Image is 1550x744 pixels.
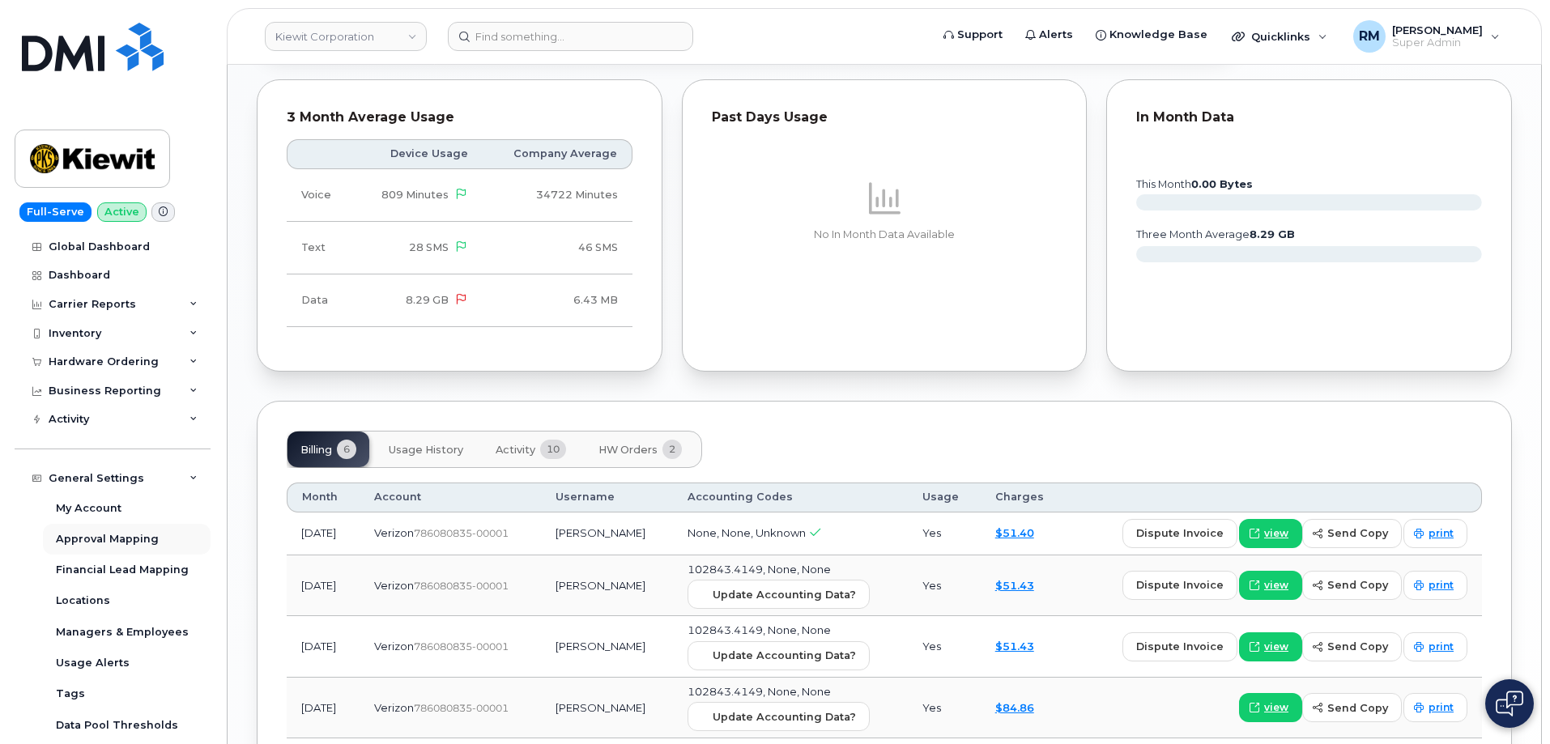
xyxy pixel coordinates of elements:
[1327,577,1388,593] span: send copy
[1239,632,1302,661] a: view
[541,512,673,555] td: [PERSON_NAME]
[1429,578,1454,593] span: print
[673,483,908,512] th: Accounting Codes
[1264,578,1288,593] span: view
[265,22,427,51] a: Kiewit Corporation
[483,139,632,168] th: Company Average
[287,512,360,555] td: [DATE]
[713,709,856,725] span: Update Accounting Data?
[1403,571,1467,600] a: print
[995,579,1034,592] a: $51.43
[1327,639,1388,654] span: send copy
[662,440,682,459] span: 2
[389,444,463,457] span: Usage History
[1109,27,1207,43] span: Knowledge Base
[483,169,632,222] td: 34722 Minutes
[1220,20,1339,53] div: Quicklinks
[381,189,449,201] span: 809 Minutes
[1429,700,1454,715] span: print
[688,580,870,609] button: Update Accounting Data?
[1429,526,1454,541] span: print
[287,109,632,125] div: 3 Month Average Usage
[688,685,831,698] span: 102843.4149, None, None
[908,483,981,512] th: Usage
[688,623,831,636] span: 102843.4149, None, None
[353,139,483,168] th: Device Usage
[1084,19,1219,51] a: Knowledge Base
[688,526,806,539] span: None, None, Unknown
[1264,526,1288,541] span: view
[712,109,1058,125] div: Past Days Usage
[287,483,360,512] th: Month
[287,678,360,739] td: [DATE]
[360,483,541,512] th: Account
[1392,23,1483,36] span: [PERSON_NAME]
[406,294,449,306] span: 8.29 GB
[1136,639,1224,654] span: dispute invoice
[713,587,856,602] span: Update Accounting Data?
[1135,178,1253,190] text: this month
[541,616,673,678] td: [PERSON_NAME]
[374,701,414,714] span: Verizon
[908,512,981,555] td: Yes
[287,274,353,327] td: Data
[540,440,566,459] span: 10
[1239,693,1302,722] a: view
[995,701,1034,714] a: $84.86
[1191,178,1253,190] tspan: 0.00 Bytes
[1122,571,1237,600] button: dispute invoice
[374,640,414,653] span: Verizon
[287,616,360,678] td: [DATE]
[981,483,1067,512] th: Charges
[1302,519,1402,548] button: send copy
[1039,27,1073,43] span: Alerts
[713,648,856,663] span: Update Accounting Data?
[1403,519,1467,548] a: print
[541,555,673,617] td: [PERSON_NAME]
[712,227,1058,242] p: No In Month Data Available
[541,483,673,512] th: Username
[688,641,870,670] button: Update Accounting Data?
[957,27,1003,43] span: Support
[414,580,509,592] span: 786080835-00001
[1403,693,1467,722] a: print
[1302,571,1402,600] button: send copy
[414,527,509,539] span: 786080835-00001
[1403,632,1467,661] a: print
[1014,19,1084,51] a: Alerts
[496,444,535,457] span: Activity
[1264,640,1288,654] span: view
[374,579,414,592] span: Verizon
[1264,700,1288,715] span: view
[1327,700,1388,716] span: send copy
[1302,693,1402,722] button: send copy
[414,640,509,653] span: 786080835-00001
[1239,571,1302,600] a: view
[1359,27,1380,46] span: RM
[1251,30,1310,43] span: Quicklinks
[995,526,1034,539] a: $51.40
[688,702,870,731] button: Update Accounting Data?
[908,555,981,617] td: Yes
[483,222,632,274] td: 46 SMS
[287,169,353,222] td: Voice
[1342,20,1511,53] div: Rachel Miller
[908,678,981,739] td: Yes
[688,563,831,576] span: 102843.4149, None, None
[932,19,1014,51] a: Support
[908,616,981,678] td: Yes
[414,702,509,714] span: 786080835-00001
[374,526,414,539] span: Verizon
[1239,519,1302,548] a: view
[1136,109,1482,125] div: In Month Data
[483,274,632,327] td: 6.43 MB
[1136,577,1224,593] span: dispute invoice
[541,678,673,739] td: [PERSON_NAME]
[1136,525,1224,541] span: dispute invoice
[1302,632,1402,661] button: send copy
[1327,525,1388,541] span: send copy
[448,22,693,51] input: Find something...
[1135,228,1295,240] text: three month average
[1250,228,1295,240] tspan: 8.29 GB
[287,555,360,617] td: [DATE]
